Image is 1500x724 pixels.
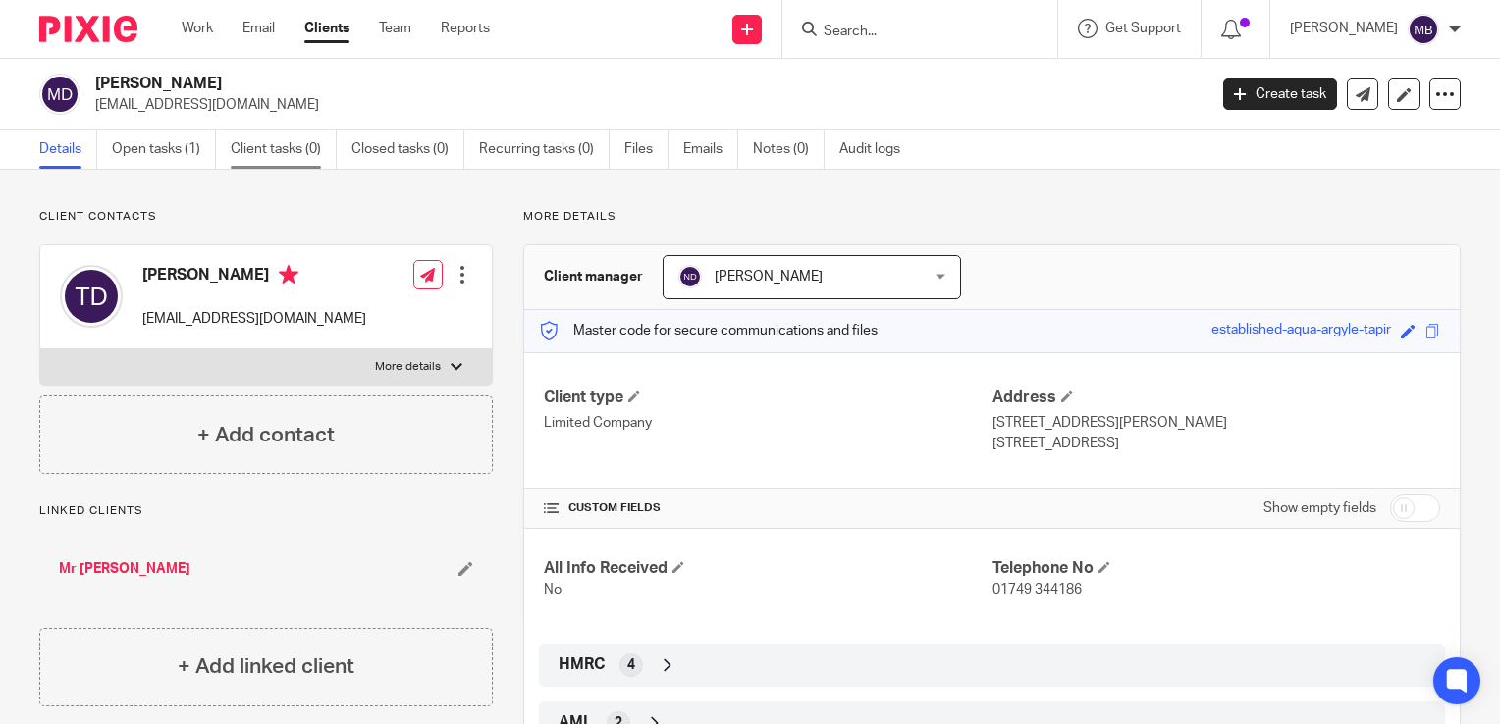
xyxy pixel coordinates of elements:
input: Search [822,24,998,41]
img: svg%3E [60,265,123,328]
a: Mr [PERSON_NAME] [59,559,190,579]
h2: [PERSON_NAME] [95,74,974,94]
a: Audit logs [839,130,915,169]
a: Emails [683,130,738,169]
i: Primary [279,265,298,284]
a: Recurring tasks (0) [479,130,610,169]
h4: [PERSON_NAME] [142,265,366,289]
span: 4 [627,655,635,675]
p: [PERSON_NAME] [1290,19,1398,38]
img: svg%3E [39,74,80,115]
span: HMRC [559,654,605,675]
img: svg%3E [678,265,702,288]
h4: + Add contact [197,420,335,450]
p: [STREET_ADDRESS][PERSON_NAME] [992,413,1440,433]
a: Email [242,19,275,38]
a: Reports [441,19,490,38]
a: Notes (0) [753,130,825,169]
img: svg%3E [1408,14,1439,45]
p: Master code for secure communications and files [539,321,878,340]
img: Pixie [39,16,137,42]
p: Limited Company [544,413,991,433]
p: [EMAIL_ADDRESS][DOMAIN_NAME] [142,309,366,329]
p: Linked clients [39,503,493,519]
a: Closed tasks (0) [351,130,464,169]
a: Open tasks (1) [112,130,216,169]
a: Details [39,130,97,169]
h4: Telephone No [992,558,1440,579]
a: Files [624,130,669,169]
label: Show empty fields [1263,498,1376,518]
span: 01749 344186 [992,583,1082,596]
h4: + Add linked client [178,651,354,682]
a: Create task [1223,78,1337,110]
a: Team [379,19,411,38]
h4: CUSTOM FIELDS [544,500,991,516]
a: Work [182,19,213,38]
a: Client tasks (0) [231,130,337,169]
p: [STREET_ADDRESS] [992,434,1440,453]
p: More details [523,209,1461,225]
span: Get Support [1105,22,1181,35]
a: Clients [304,19,349,38]
span: [PERSON_NAME] [715,270,823,284]
p: Client contacts [39,209,493,225]
h3: Client manager [544,267,643,286]
p: [EMAIL_ADDRESS][DOMAIN_NAME] [95,95,1194,115]
div: established-aqua-argyle-tapir [1211,320,1391,342]
h4: Address [992,388,1440,408]
h4: Client type [544,388,991,408]
h4: All Info Received [544,558,991,579]
p: More details [375,359,441,375]
span: No [544,583,562,596]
